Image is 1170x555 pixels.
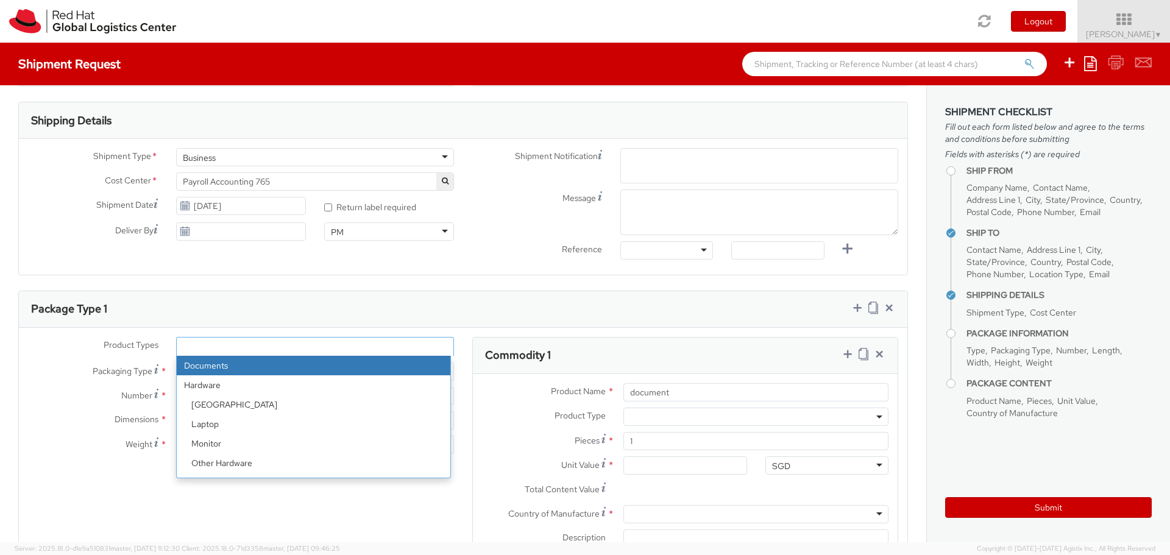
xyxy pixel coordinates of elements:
span: Product Name [966,395,1021,406]
span: master, [DATE] 09:46:25 [263,544,340,553]
span: Phone Number [966,269,1024,280]
span: Packaging Type [93,366,152,376]
li: Monitor [184,434,450,453]
span: Country [1110,194,1140,205]
div: PM [331,226,344,238]
strong: Hardware [177,375,450,395]
span: State/Province [1046,194,1104,205]
h4: Ship To [966,228,1152,238]
button: Logout [1011,11,1066,32]
span: Packaging Type [991,345,1051,356]
h4: Shipment Request [18,57,121,71]
span: State/Province [966,256,1025,267]
span: Postal Code [966,207,1012,217]
h4: Shipping Details [966,291,1152,300]
span: Shipment Date [96,199,154,211]
h4: Ship From [966,166,1152,175]
h3: Shipping Details [31,115,112,127]
span: Cost Center [1030,307,1076,318]
span: Country of Manufacture [966,408,1058,419]
span: Company Name [966,182,1027,193]
span: Type [966,345,985,356]
div: SGD [772,460,790,472]
button: Submit [945,497,1152,518]
span: Pieces [1027,395,1052,406]
span: Phone Number [1017,207,1074,217]
span: Product Types [104,339,158,350]
li: Hardware [177,375,450,512]
span: Fields with asterisks (*) are required [945,148,1152,160]
span: Cost Center [105,174,151,188]
span: City [1086,244,1101,255]
span: Weight [126,439,152,450]
h3: Commodity 1 [485,349,551,361]
img: rh-logistics-00dfa346123c4ec078e1.svg [9,9,176,34]
span: Product Name [551,386,606,397]
span: Country of Manufacture [508,508,600,519]
span: Number [121,390,152,401]
span: Description [562,532,606,543]
h3: Shipment Checklist [945,107,1152,118]
input: Shipment, Tracking or Reference Number (at least 4 chars) [742,52,1047,76]
span: Email [1089,269,1110,280]
span: Message [562,193,596,203]
span: Shipment Notification [515,150,598,163]
h4: Package Information [966,329,1152,338]
span: Number [1056,345,1087,356]
span: Copyright © [DATE]-[DATE] Agistix Inc., All Rights Reserved [977,544,1155,554]
li: Other Hardware [184,453,450,473]
li: Documents [177,356,450,375]
h4: Package Content [966,379,1152,388]
span: Fill out each form listed below and agree to the terms and conditions before submitting [945,121,1152,145]
li: Laptop [184,414,450,434]
span: Payroll Accounting 765 [176,172,454,191]
span: Address Line 1 [966,194,1020,205]
span: Location Type [1029,269,1083,280]
span: Total Content Value [525,484,600,495]
span: Unit Value [1057,395,1096,406]
span: Contact Name [966,244,1021,255]
span: master, [DATE] 11:12:30 [110,544,180,553]
label: Return label required [324,199,418,213]
span: Shipment Type [93,150,151,164]
span: Postal Code [1066,256,1111,267]
span: Width [966,357,989,368]
span: Height [994,357,1020,368]
span: Payroll Accounting 765 [183,176,447,187]
span: Length [1092,345,1120,356]
li: Server [184,473,450,492]
span: Shipment Type [966,307,1024,318]
span: Unit Value [561,459,600,470]
span: Server: 2025.18.0-d1e9a510831 [15,544,180,553]
span: Deliver By [115,224,154,237]
span: Address Line 1 [1027,244,1080,255]
span: Email [1080,207,1101,217]
div: Business [183,152,216,164]
span: Weight [1026,357,1052,368]
h3: Package Type 1 [31,303,107,315]
span: Product Type [555,410,606,421]
span: Client: 2025.18.0-71d3358 [182,544,340,553]
span: Dimensions [115,414,158,425]
input: Return label required [324,203,332,211]
span: City [1026,194,1040,205]
li: [GEOGRAPHIC_DATA] [184,395,450,414]
span: Contact Name [1033,182,1088,193]
span: Country [1030,256,1061,267]
span: ▼ [1155,30,1162,40]
span: Pieces [575,435,600,446]
span: Reference [562,244,602,255]
span: [PERSON_NAME] [1086,29,1162,40]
